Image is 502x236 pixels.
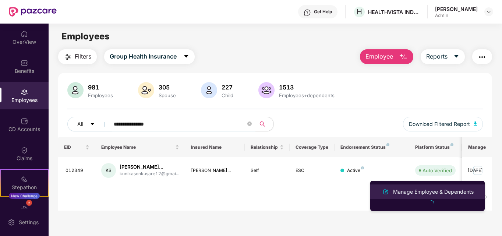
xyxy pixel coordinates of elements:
span: close-circle [247,121,252,128]
th: Employee Name [95,137,185,157]
span: close-circle [247,121,252,126]
div: Employees [86,92,114,98]
button: right [480,191,492,203]
button: search [255,117,274,131]
span: caret-down [90,121,95,127]
div: [PERSON_NAME]... [191,167,239,174]
span: Employee Name [101,144,174,150]
div: [PERSON_NAME]... [120,163,179,170]
span: Employees [61,31,110,42]
img: svg+xml;base64,PHN2ZyB4bWxucz0iaHR0cDovL3d3dy53My5vcmcvMjAwMC9zdmciIHdpZHRoPSIyMSIgaGVpZ2h0PSIyMC... [21,176,28,183]
span: search [255,121,270,127]
img: svg+xml;base64,PHN2ZyBpZD0iU2V0dGluZy0yMHgyMCIgeG1sbnM9Imh0dHA6Ly93d3cudzMub3JnLzIwMDAvc3ZnIiB3aW... [8,219,15,226]
div: 981 [86,84,114,91]
div: New Challenge [9,193,40,199]
img: svg+xml;base64,PHN2ZyB4bWxucz0iaHR0cDovL3d3dy53My5vcmcvMjAwMC9zdmciIHhtbG5zOnhsaW5rPSJodHRwOi8vd3... [258,82,275,98]
img: svg+xml;base64,PHN2ZyBpZD0iQ0RfQWNjb3VudHMiIGRhdGEtbmFtZT0iQ0QgQWNjb3VudHMiIHhtbG5zPSJodHRwOi8vd3... [21,117,28,125]
button: Reportscaret-down [421,49,465,64]
th: EID [58,137,96,157]
button: Allcaret-down [67,117,112,131]
img: svg+xml;base64,PHN2ZyBpZD0iQ2xhaW0iIHhtbG5zPSJodHRwOi8vd3d3LnczLm9yZy8yMDAwL3N2ZyIgd2lkdGg9IjIwIi... [21,147,28,154]
div: Platform Status [415,144,456,150]
button: Filters [58,49,97,64]
img: svg+xml;base64,PHN2ZyB4bWxucz0iaHR0cDovL3d3dy53My5vcmcvMjAwMC9zdmciIHdpZHRoPSI4IiBoZWlnaHQ9IjgiIH... [361,166,364,169]
div: Settings [17,219,41,226]
span: Download Filtered Report [409,120,470,128]
img: svg+xml;base64,PHN2ZyBpZD0iSG9tZSIgeG1sbnM9Imh0dHA6Ly93d3cudzMub3JnLzIwMDAvc3ZnIiB3aWR0aD0iMjAiIG... [21,30,28,38]
th: Coverage Type [290,137,335,157]
div: KS [101,163,116,178]
span: Group Health Insurance [110,52,177,61]
img: svg+xml;base64,PHN2ZyB4bWxucz0iaHR0cDovL3d3dy53My5vcmcvMjAwMC9zdmciIHhtbG5zOnhsaW5rPSJodHRwOi8vd3... [201,82,217,98]
li: Next Page [480,191,492,203]
button: Employee [360,49,413,64]
img: svg+xml;base64,PHN2ZyB4bWxucz0iaHR0cDovL3d3dy53My5vcmcvMjAwMC9zdmciIHdpZHRoPSIyNCIgaGVpZ2h0PSIyNC... [478,53,487,61]
img: svg+xml;base64,PHN2ZyB4bWxucz0iaHR0cDovL3d3dy53My5vcmcvMjAwMC9zdmciIHdpZHRoPSI4IiBoZWlnaHQ9IjgiIH... [386,143,389,146]
img: svg+xml;base64,PHN2ZyB4bWxucz0iaHR0cDovL3d3dy53My5vcmcvMjAwMC9zdmciIHdpZHRoPSI4IiBoZWlnaHQ9IjgiIH... [450,143,453,146]
div: Auto Verified [423,167,452,174]
img: svg+xml;base64,PHN2ZyBpZD0iRHJvcGRvd24tMzJ4MzIiIHhtbG5zPSJodHRwOi8vd3d3LnczLm9yZy8yMDAwL3N2ZyIgd2... [486,9,492,15]
div: Get Help [314,9,332,15]
span: Employee [365,52,393,61]
span: H [357,7,362,16]
img: svg+xml;base64,PHN2ZyBpZD0iRW1wbG95ZWVzIiB4bWxucz0iaHR0cDovL3d3dy53My5vcmcvMjAwMC9zdmciIHdpZHRoPS... [21,88,28,96]
th: Manage [462,137,492,157]
div: ESC [296,167,329,174]
div: 305 [157,84,177,91]
span: All [77,120,83,128]
img: svg+xml;base64,PHN2ZyB4bWxucz0iaHR0cDovL3d3dy53My5vcmcvMjAwMC9zdmciIHhtbG5zOnhsaW5rPSJodHRwOi8vd3... [138,82,154,98]
img: svg+xml;base64,PHN2ZyB4bWxucz0iaHR0cDovL3d3dy53My5vcmcvMjAwMC9zdmciIHdpZHRoPSIyNCIgaGVpZ2h0PSIyNC... [64,53,73,61]
img: svg+xml;base64,PHN2ZyB4bWxucz0iaHR0cDovL3d3dy53My5vcmcvMjAwMC9zdmciIHhtbG5zOnhsaW5rPSJodHRwOi8vd3... [67,82,84,98]
button: Group Health Insurancecaret-down [104,49,195,64]
span: EID [64,144,84,150]
span: loading [428,200,434,207]
div: Child [220,92,235,98]
div: Manage Employee & Dependents [392,188,475,196]
span: Filters [75,52,91,61]
span: Reports [426,52,448,61]
span: right [484,195,488,199]
img: svg+xml;base64,PHN2ZyBpZD0iQmVuZWZpdHMiIHhtbG5zPSJodHRwOi8vd3d3LnczLm9yZy8yMDAwL3N2ZyIgd2lkdGg9Ij... [21,59,28,67]
th: Relationship [245,137,290,157]
span: Relationship [251,144,278,150]
div: Stepathon [1,184,48,191]
div: kunikasonkusare12@gmai... [120,170,179,177]
div: [PERSON_NAME] [435,6,478,13]
div: Admin [435,13,478,18]
div: Spouse [157,92,177,98]
img: svg+xml;base64,PHN2ZyB4bWxucz0iaHR0cDovL3d3dy53My5vcmcvMjAwMC9zdmciIHhtbG5zOnhsaW5rPSJodHRwOi8vd3... [381,187,390,196]
img: svg+xml;base64,PHN2ZyBpZD0iSGVscC0zMngzMiIgeG1sbnM9Imh0dHA6Ly93d3cudzMub3JnLzIwMDAvc3ZnIiB3aWR0aD... [304,9,311,16]
img: manageButton [472,165,484,176]
div: Employees+dependents [277,92,336,98]
button: Download Filtered Report [403,117,483,131]
div: 2 [26,200,32,206]
div: Endorsement Status [340,144,403,150]
div: Active [347,167,364,174]
img: svg+xml;base64,PHN2ZyB4bWxucz0iaHR0cDovL3d3dy53My5vcmcvMjAwMC9zdmciIHhtbG5zOnhsaW5rPSJodHRwOi8vd3... [399,53,408,61]
div: 012349 [66,167,90,174]
div: 227 [220,84,235,91]
img: New Pazcare Logo [9,7,57,17]
th: Insured Name [185,137,245,157]
div: 1513 [277,84,336,91]
span: caret-down [183,53,189,60]
img: svg+xml;base64,PHN2ZyBpZD0iRW5kb3JzZW1lbnRzIiB4bWxucz0iaHR0cDovL3d3dy53My5vcmcvMjAwMC9zdmciIHdpZH... [21,205,28,212]
div: Self [251,167,284,174]
img: svg+xml;base64,PHN2ZyB4bWxucz0iaHR0cDovL3d3dy53My5vcmcvMjAwMC9zdmciIHhtbG5zOnhsaW5rPSJodHRwOi8vd3... [474,121,477,126]
div: HEALTHVISTA INDIA LIMITED [368,8,420,15]
span: caret-down [453,53,459,60]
